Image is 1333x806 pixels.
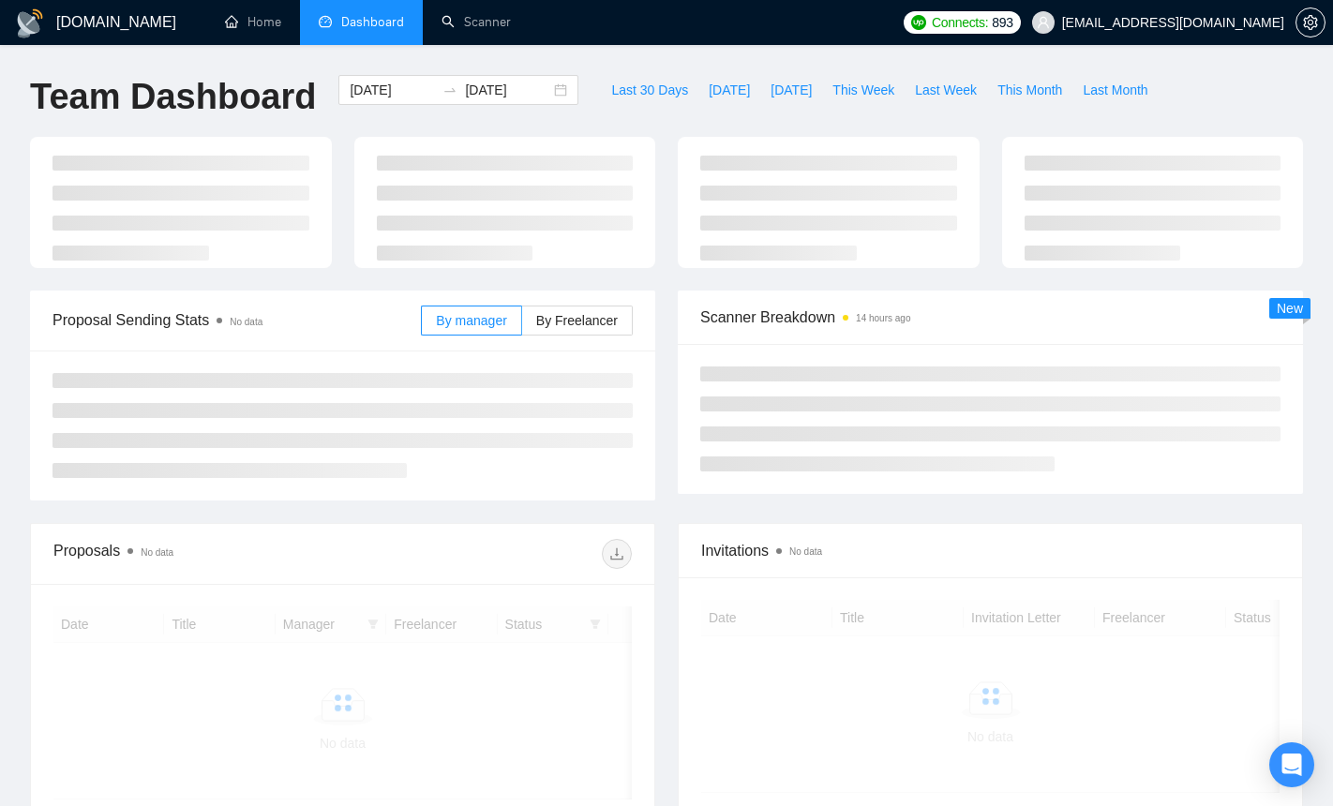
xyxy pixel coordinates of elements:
span: Last 30 Days [611,80,688,100]
span: Last Month [1083,80,1147,100]
input: Start date [350,80,435,100]
span: Proposal Sending Stats [52,308,421,332]
span: [DATE] [771,80,812,100]
span: Scanner Breakdown [700,306,1281,329]
span: 893 [992,12,1012,33]
span: By manager [436,313,506,328]
button: [DATE] [698,75,760,105]
a: searchScanner [442,14,511,30]
span: user [1037,16,1050,29]
button: Last Month [1072,75,1158,105]
button: setting [1296,7,1326,37]
button: Last 30 Days [601,75,698,105]
span: swap-right [442,82,457,97]
span: dashboard [319,15,332,28]
span: [DATE] [709,80,750,100]
span: setting [1296,15,1325,30]
span: Dashboard [341,14,404,30]
button: This Month [987,75,1072,105]
span: New [1277,301,1303,316]
div: Proposals [53,539,343,569]
input: End date [465,80,550,100]
button: Last Week [905,75,987,105]
img: upwork-logo.png [911,15,926,30]
span: Last Week [915,80,977,100]
span: No data [230,317,262,327]
a: setting [1296,15,1326,30]
span: No data [141,547,173,558]
div: Open Intercom Messenger [1269,742,1314,787]
span: This Month [997,80,1062,100]
span: to [442,82,457,97]
span: By Freelancer [536,313,618,328]
button: This Week [822,75,905,105]
span: No data [789,546,822,557]
span: This Week [832,80,894,100]
a: homeHome [225,14,281,30]
button: [DATE] [760,75,822,105]
img: logo [15,8,45,38]
span: Invitations [701,539,1280,562]
span: Connects: [932,12,988,33]
time: 14 hours ago [856,313,910,323]
h1: Team Dashboard [30,75,316,119]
